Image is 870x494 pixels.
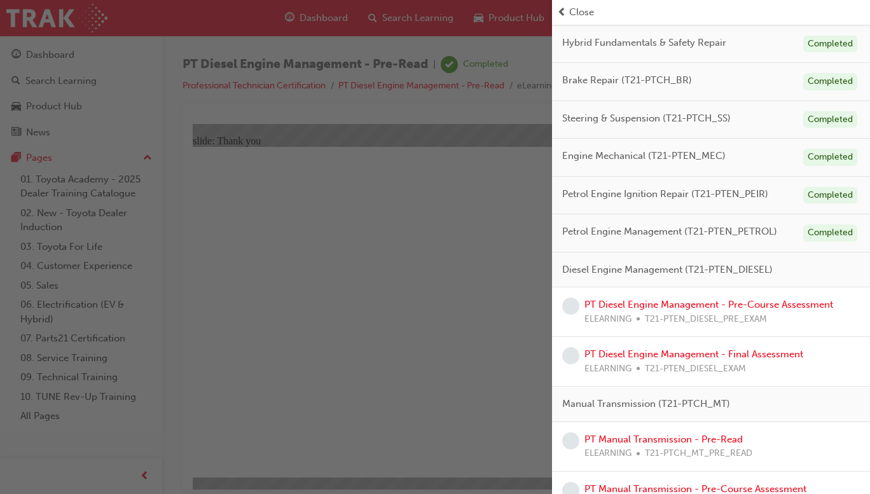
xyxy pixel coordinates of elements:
[803,73,857,90] div: Completed
[562,432,579,449] span: learningRecordVerb_NONE-icon
[803,111,857,128] div: Completed
[584,299,833,310] a: PT Diesel Engine Management - Pre-Course Assessment
[584,362,632,376] span: ELEARNING
[562,149,726,163] span: Engine Mechanical (T21-PTEN_MEC)
[584,446,632,461] span: ELEARNING
[645,446,752,461] span: T21-PTCH_MT_PRE_READ
[557,5,567,20] span: prev-icon
[803,149,857,166] div: Completed
[562,224,777,239] span: Petrol Engine Management (T21-PTEN_PETROL)
[562,187,768,202] span: Petrol Engine Ignition Repair (T21-PTEN_PEIR)
[562,73,692,88] span: Brake Repair (T21-PTCH_BR)
[562,397,730,411] span: Manual Transmission (T21-PTCH_MT)
[562,263,773,277] span: Diesel Engine Management (T21-PTEN_DIESEL)
[803,187,857,204] div: Completed
[645,312,767,327] span: T21-PTEN_DIESEL_PRE_EXAM
[584,312,632,327] span: ELEARNING
[584,348,803,360] a: PT Diesel Engine Management - Final Assessment
[803,224,857,242] div: Completed
[569,5,594,20] span: Close
[645,362,746,376] span: T21-PTEN_DIESEL_EXAM
[562,111,731,126] span: Steering & Suspension (T21-PTCH_SS)
[562,347,579,364] span: learningRecordVerb_NONE-icon
[584,434,743,445] a: PT Manual Transmission - Pre-Read
[562,298,579,315] span: learningRecordVerb_NONE-icon
[562,36,726,50] span: Hybrid Fundamentals & Safety Repair
[803,36,857,53] div: Completed
[557,5,865,20] button: prev-iconClose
